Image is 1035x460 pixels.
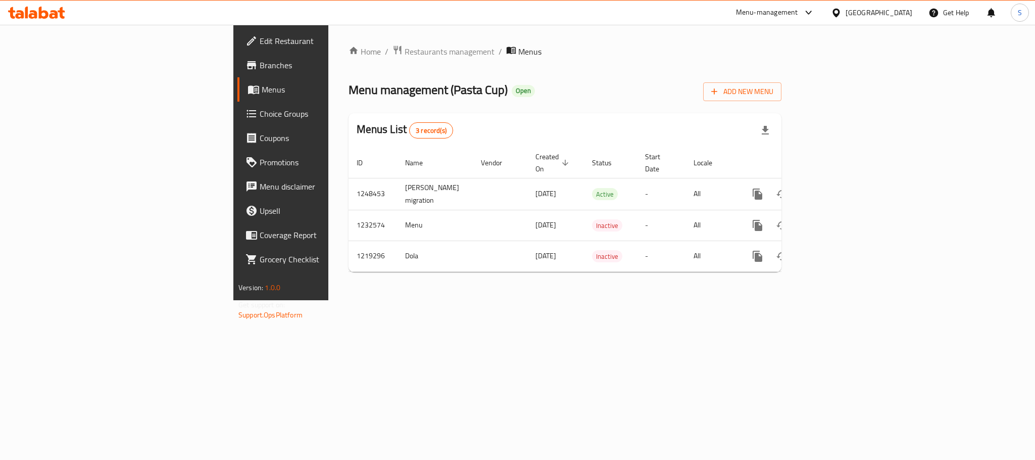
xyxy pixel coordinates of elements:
span: Edit Restaurant [260,35,398,47]
h2: Menus List [357,122,453,139]
span: Active [592,189,618,200]
a: Grocery Checklist [237,247,406,271]
div: Inactive [592,250,622,262]
span: 1.0.0 [265,281,280,294]
span: Grocery Checklist [260,253,398,265]
span: Choice Groups [260,108,398,120]
div: [GEOGRAPHIC_DATA] [846,7,912,18]
div: Total records count [409,122,453,139]
span: [DATE] [535,187,556,200]
a: Branches [237,53,406,77]
button: Add New Menu [703,82,781,101]
button: Change Status [770,244,794,268]
span: Created On [535,151,572,175]
a: Menu disclaimer [237,174,406,199]
td: All [685,210,737,241]
a: Coupons [237,126,406,150]
button: Change Status [770,182,794,206]
table: enhanced table [349,148,851,272]
span: Version: [238,281,263,294]
a: Coverage Report [237,223,406,247]
span: 3 record(s) [410,126,453,135]
li: / [499,45,502,58]
span: Menu management ( Pasta Cup ) [349,78,508,101]
a: Choice Groups [237,102,406,126]
div: Open [512,85,535,97]
span: Get support on: [238,298,285,311]
span: Open [512,86,535,95]
span: Promotions [260,156,398,168]
td: - [637,241,685,271]
span: Add New Menu [711,85,773,98]
span: [DATE] [535,218,556,232]
td: Menu [397,210,473,241]
span: Menus [262,83,398,96]
span: Upsell [260,205,398,217]
td: - [637,210,685,241]
span: Name [405,157,436,169]
div: Menu-management [736,7,798,19]
span: Menu disclaimer [260,180,398,193]
button: more [746,213,770,238]
span: Inactive [592,251,622,262]
td: Dola [397,241,473,271]
span: [DATE] [535,249,556,262]
div: Inactive [592,219,622,232]
span: Coupons [260,132,398,144]
a: Restaurants management [392,45,495,58]
span: Start Date [645,151,673,175]
div: Export file [753,118,777,143]
span: Locale [694,157,725,169]
button: more [746,182,770,206]
span: Status [592,157,625,169]
th: Actions [737,148,851,178]
td: - [637,178,685,210]
td: All [685,241,737,271]
a: Promotions [237,150,406,174]
nav: breadcrumb [349,45,781,58]
span: Coverage Report [260,229,398,241]
span: Menus [518,45,541,58]
span: Vendor [481,157,515,169]
td: All [685,178,737,210]
span: Inactive [592,220,622,232]
span: Restaurants management [405,45,495,58]
a: Edit Restaurant [237,29,406,53]
button: Change Status [770,213,794,238]
a: Support.OpsPlatform [238,308,303,321]
span: S [1018,7,1022,18]
span: Branches [260,59,398,71]
a: Upsell [237,199,406,223]
button: more [746,244,770,268]
a: Menus [237,77,406,102]
span: ID [357,157,376,169]
td: [PERSON_NAME] migration [397,178,473,210]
